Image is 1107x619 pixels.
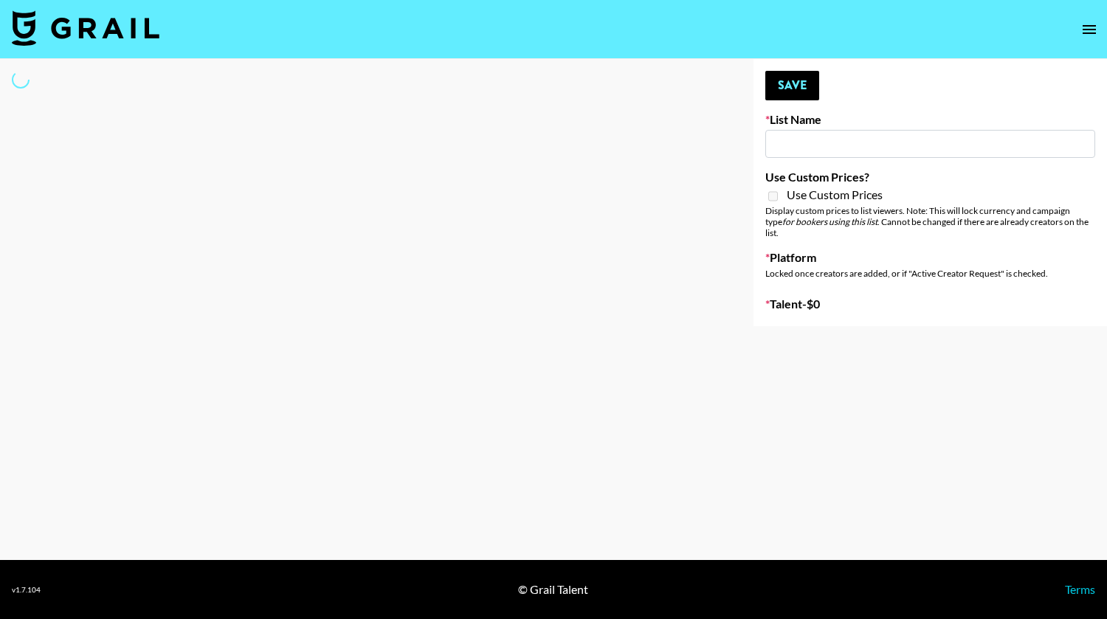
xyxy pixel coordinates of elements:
a: Terms [1065,582,1095,596]
em: for bookers using this list [782,216,877,227]
div: Display custom prices to list viewers. Note: This will lock currency and campaign type . Cannot b... [765,205,1095,238]
label: Platform [765,250,1095,265]
img: Grail Talent [12,10,159,46]
div: v 1.7.104 [12,585,41,595]
span: Use Custom Prices [787,187,883,202]
div: © Grail Talent [518,582,588,597]
label: Use Custom Prices? [765,170,1095,184]
label: List Name [765,112,1095,127]
div: Locked once creators are added, or if "Active Creator Request" is checked. [765,268,1095,279]
button: Save [765,71,819,100]
button: open drawer [1075,15,1104,44]
label: Talent - $ 0 [765,297,1095,311]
